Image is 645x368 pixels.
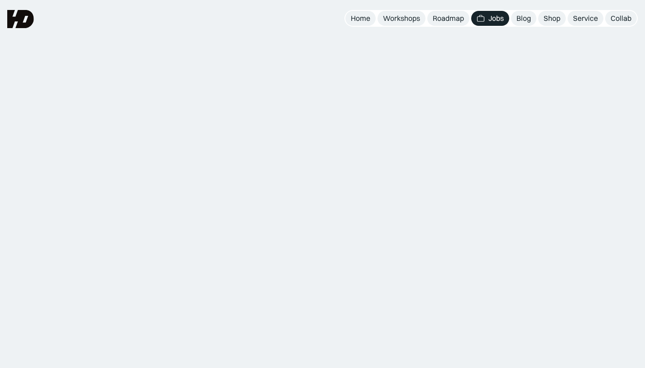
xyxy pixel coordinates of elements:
a: Collab [605,11,637,26]
div: Blog [516,14,531,23]
div: Service [573,14,598,23]
div: Workshops [383,14,420,23]
a: Home [345,11,376,26]
a: Workshops [377,11,425,26]
a: Service [568,11,603,26]
a: Blog [511,11,536,26]
a: Shop [538,11,566,26]
div: Roadmap [433,14,464,23]
div: Shop [544,14,560,23]
div: Collab [611,14,631,23]
div: Jobs [488,14,504,23]
a: Roadmap [427,11,469,26]
div: Home [351,14,370,23]
a: Jobs [471,11,509,26]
